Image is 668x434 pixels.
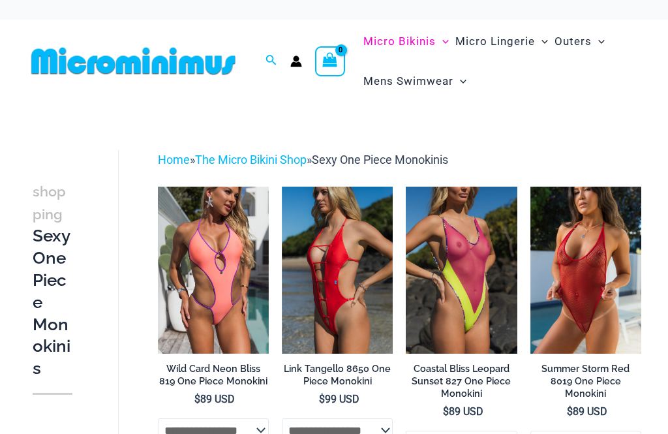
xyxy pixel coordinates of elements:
[406,363,517,399] h2: Coastal Bliss Leopard Sunset 827 One Piece Monokini
[282,363,393,392] a: Link Tangello 8650 One Piece Monokini
[33,180,72,380] h3: Sexy One Piece Monokinis
[551,22,608,61] a: OutersMenu ToggleMenu Toggle
[319,393,325,405] span: $
[158,153,448,166] span: » »
[26,46,241,76] img: MM SHOP LOGO FLAT
[158,187,269,354] a: Wild Card Neon Bliss 819 One Piece 04Wild Card Neon Bliss 819 One Piece 05Wild Card Neon Bliss 81...
[195,153,307,166] a: The Micro Bikini Shop
[290,55,302,67] a: Account icon link
[406,363,517,404] a: Coastal Bliss Leopard Sunset 827 One Piece Monokini
[360,61,470,101] a: Mens SwimwearMenu ToggleMenu Toggle
[312,153,448,166] span: Sexy One Piece Monokinis
[530,187,641,354] a: Summer Storm Red 8019 One Piece 04Summer Storm Red 8019 One Piece 03Summer Storm Red 8019 One Pie...
[319,393,359,405] bdi: 99 USD
[282,187,393,354] a: Link Tangello 8650 One Piece Monokini 11Link Tangello 8650 One Piece Monokini 12Link Tangello 865...
[360,22,452,61] a: Micro BikinisMenu ToggleMenu Toggle
[592,25,605,58] span: Menu Toggle
[455,25,535,58] span: Micro Lingerie
[554,25,592,58] span: Outers
[453,65,466,98] span: Menu Toggle
[33,183,66,223] span: shopping
[158,153,190,166] a: Home
[363,65,453,98] span: Mens Swimwear
[443,405,449,418] span: $
[567,405,607,418] bdi: 89 USD
[406,187,517,354] a: Coastal Bliss Leopard Sunset 827 One Piece Monokini 06Coastal Bliss Leopard Sunset 827 One Piece ...
[158,363,269,387] h2: Wild Card Neon Bliss 819 One Piece Monokini
[530,363,641,404] a: Summer Storm Red 8019 One Piece Monokini
[443,405,483,418] bdi: 89 USD
[530,363,641,399] h2: Summer Storm Red 8019 One Piece Monokini
[194,393,235,405] bdi: 89 USD
[358,20,642,103] nav: Site Navigation
[158,187,269,354] img: Wild Card Neon Bliss 819 One Piece 04
[282,187,393,354] img: Link Tangello 8650 One Piece Monokini 11
[194,393,200,405] span: $
[266,53,277,69] a: Search icon link
[282,363,393,387] h2: Link Tangello 8650 One Piece Monokini
[363,25,436,58] span: Micro Bikinis
[315,46,345,76] a: View Shopping Cart, empty
[406,187,517,354] img: Coastal Bliss Leopard Sunset 827 One Piece Monokini 06
[530,187,641,354] img: Summer Storm Red 8019 One Piece 04
[535,25,548,58] span: Menu Toggle
[436,25,449,58] span: Menu Toggle
[567,405,573,418] span: $
[452,22,551,61] a: Micro LingerieMenu ToggleMenu Toggle
[158,363,269,392] a: Wild Card Neon Bliss 819 One Piece Monokini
